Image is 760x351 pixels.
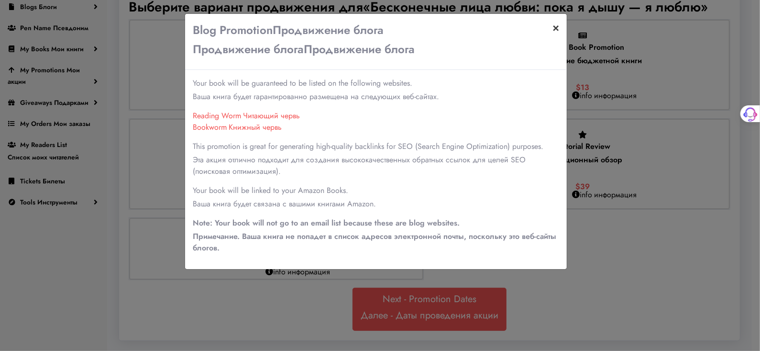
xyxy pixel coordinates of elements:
[193,185,559,210] p: Your book will be linked to your Amazon Books.
[243,110,300,121] sider-trans-text: Читающий червь
[229,122,282,133] sider-trans-text: Книжный червь
[193,231,556,253] sider-trans-text: Примечание. Ваша книга не попадет в список адресов электронной почты, поскольку это веб-сайты бло...
[193,22,415,62] h4: Blog PromotionПродвижение блога
[193,91,439,102] sider-trans-text: Ваша книга будет гарантированно размещена на следующих веб-сайтах.
[193,141,559,177] p: This promotion is great for generating high-quality backlinks for SEO (Search Engine Optimization...
[545,14,567,41] button: ×
[193,198,376,209] sider-trans-text: Ваша книга будет связана с вашими книгами Amazon.
[193,217,559,254] b: Note: Your book will not go to an email list because these are blog websites.
[193,122,282,133] a: BookwormКнижный червь
[193,41,415,57] sider-trans-text: Продвижение блогаПродвижение блога
[193,110,300,121] a: Reading WormЧитающий червь
[193,154,526,177] sider-trans-text: Эта акция отлично подходит для создания высококачественных обратных ссылок для целей SEO (поисков...
[193,78,559,102] p: Your book will be guaranteed to be listed on the following websites.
